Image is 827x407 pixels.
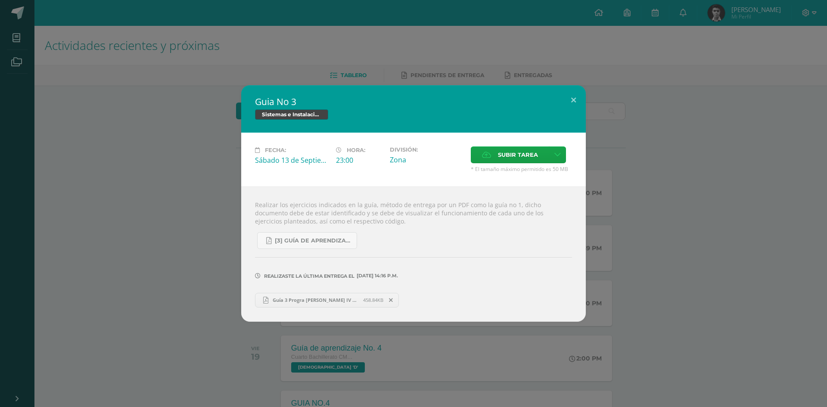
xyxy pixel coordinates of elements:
[384,295,398,305] span: Remover entrega
[257,232,357,249] a: [3] Guía de Aprendizaje - Sistemas e Instalación de Software.pdf
[264,273,354,279] span: Realizaste la última entrega el
[255,96,572,108] h2: Guia No 3
[255,155,329,165] div: Sábado 13 de Septiembre
[363,297,383,303] span: 458.84KB
[471,165,572,173] span: * El tamaño máximo permitido es 50 MB
[268,297,363,303] span: Guía 3 Progra [PERSON_NAME] IV Bachillerato D 21.pdf
[265,147,286,153] span: Fecha:
[390,155,464,165] div: Zona
[336,155,383,165] div: 23:00
[255,109,328,120] span: Sistemas e Instalación de Software (Desarrollo de Software)
[561,85,586,115] button: Close (Esc)
[347,147,365,153] span: Hora:
[498,147,538,163] span: Subir tarea
[255,293,399,308] a: Guía 3 Progra [PERSON_NAME] IV Bachillerato D 21.pdf 458.84KB
[390,146,464,153] label: División:
[241,186,586,321] div: Realizar los ejercicios indicados en la guía, método de entrega por un PDF como la guía no 1, dic...
[275,237,352,244] span: [3] Guía de Aprendizaje - Sistemas e Instalación de Software.pdf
